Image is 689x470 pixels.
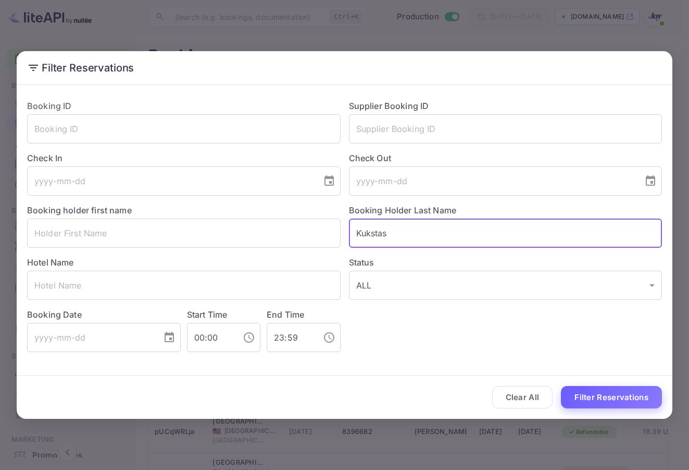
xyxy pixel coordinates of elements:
input: Supplier Booking ID [349,114,662,143]
button: Filter Reservations [561,386,662,408]
label: Hotel Name [27,257,74,268]
label: Booking Holder Last Name [349,205,457,215]
label: Booking ID [27,101,72,111]
label: Supplier Booking ID [349,101,429,111]
button: Choose time, selected time is 12:00 AM [239,327,259,348]
input: yyyy-mm-dd [27,323,155,352]
input: yyyy-mm-dd [349,166,636,196]
label: Booking Date [27,308,181,321]
button: Choose date [159,327,180,348]
label: Booking holder first name [27,205,132,215]
label: Check Out [349,152,662,164]
input: hh:mm [187,323,234,352]
button: Clear All [492,386,553,408]
label: Check In [27,152,341,164]
div: ALL [349,271,662,300]
button: Choose time, selected time is 11:59 PM [319,327,340,348]
h2: Filter Reservations [17,51,672,85]
input: yyyy-mm-dd [27,166,315,196]
input: Holder First Name [27,219,341,248]
input: Holder Last Name [349,219,662,248]
input: Hotel Name [27,271,341,300]
button: Choose date [640,171,661,191]
button: Choose date [319,171,340,191]
input: Booking ID [27,114,341,143]
label: Start Time [187,309,228,320]
label: End Time [267,309,304,320]
input: hh:mm [267,323,314,352]
label: Status [349,256,662,269]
